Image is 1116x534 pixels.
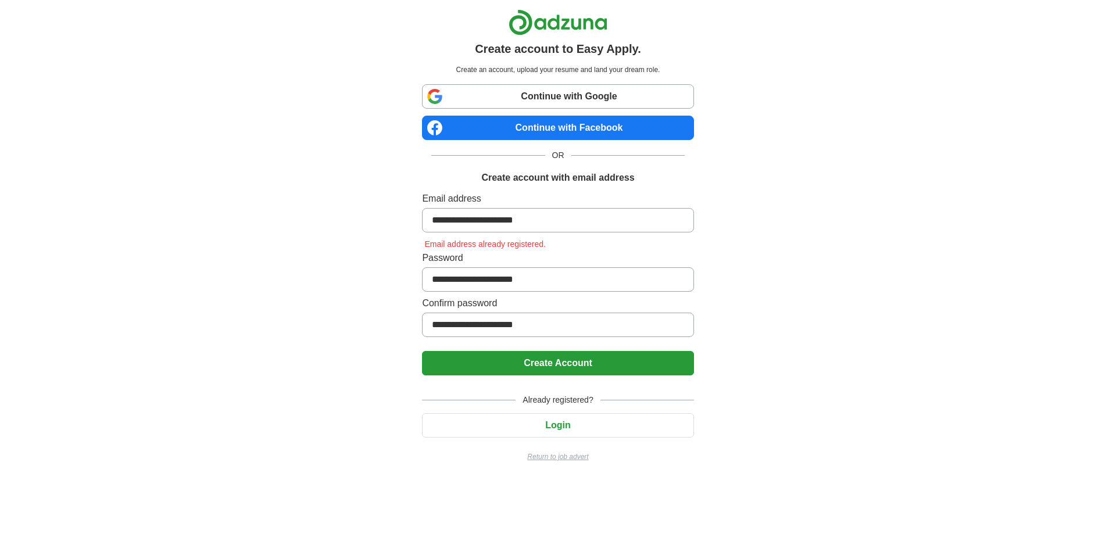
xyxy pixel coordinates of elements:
img: Adzuna logo [509,9,607,35]
span: Email address already registered. [422,239,548,249]
a: Return to job advert [422,451,693,462]
label: Password [422,251,693,265]
h1: Create account to Easy Apply. [475,40,641,58]
a: Continue with Google [422,84,693,109]
label: Email address [422,192,693,206]
p: Create an account, upload your resume and land your dream role. [424,64,691,75]
a: Login [422,420,693,430]
a: Continue with Facebook [422,116,693,140]
button: Login [422,413,693,438]
span: Already registered? [516,394,600,406]
h1: Create account with email address [481,171,634,185]
span: OR [545,149,571,162]
label: Confirm password [422,296,693,310]
button: Create Account [422,351,693,375]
